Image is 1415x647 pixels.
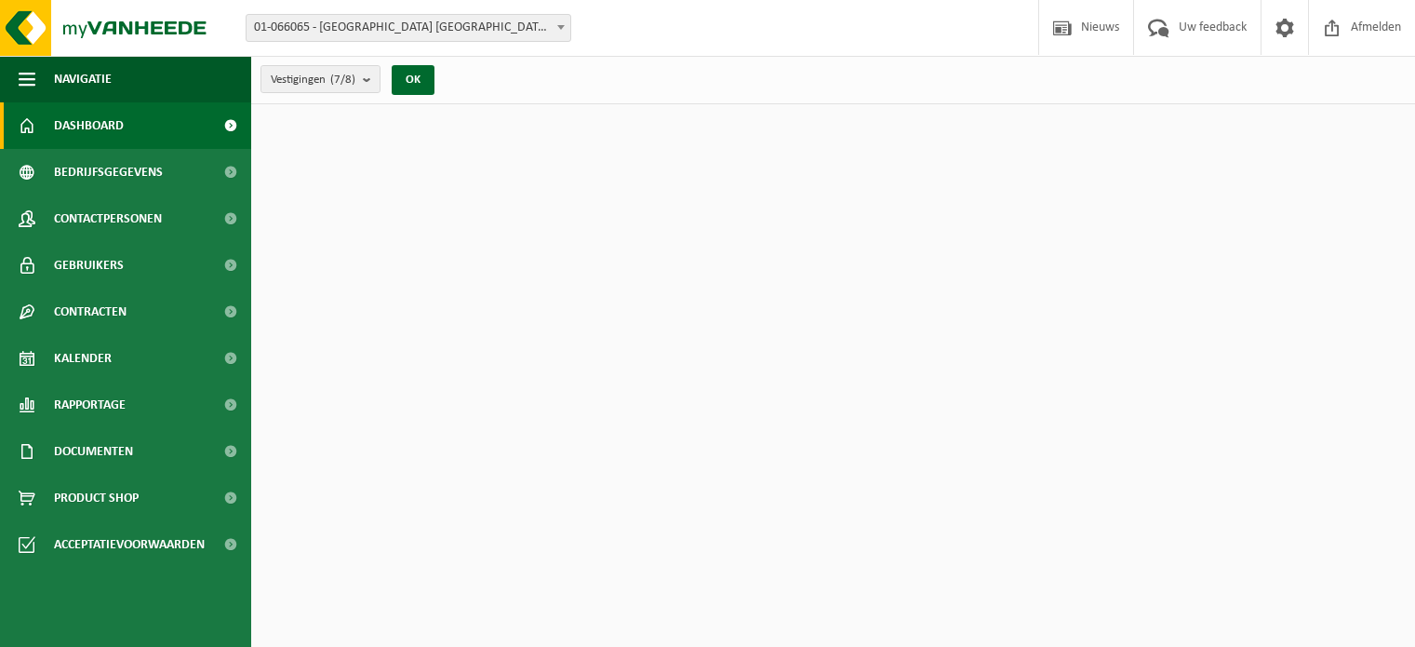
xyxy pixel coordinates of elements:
span: Product Shop [54,475,139,521]
span: Contracten [54,289,127,335]
span: Rapportage [54,382,126,428]
button: OK [392,65,434,95]
span: Navigatie [54,56,112,102]
span: Vestigingen [271,66,355,94]
span: Dashboard [54,102,124,149]
span: Contactpersonen [54,195,162,242]
span: Bedrijfsgegevens [54,149,163,195]
count: (7/8) [330,74,355,86]
span: Kalender [54,335,112,382]
button: Vestigingen(7/8) [260,65,380,93]
span: Gebruikers [54,242,124,289]
span: 01-066065 - BOMA NV - ANTWERPEN NOORDERLAAN - ANTWERPEN [246,14,571,42]
span: 01-066065 - BOMA NV - ANTWERPEN NOORDERLAAN - ANTWERPEN [247,15,570,41]
span: Acceptatievoorwaarden [54,521,205,568]
span: Documenten [54,428,133,475]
